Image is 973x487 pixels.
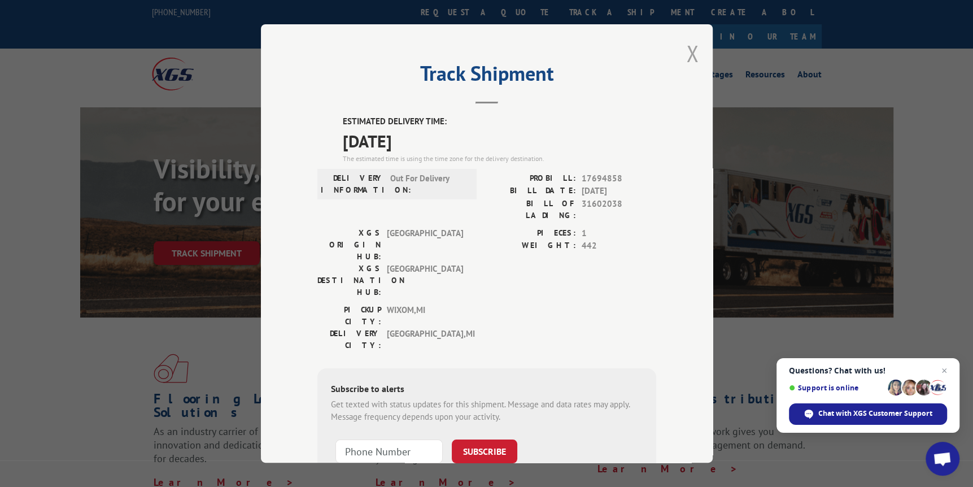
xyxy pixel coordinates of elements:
[487,185,576,198] label: BILL DATE:
[317,328,381,351] label: DELIVERY CITY:
[789,366,947,375] span: Questions? Chat with us!
[317,304,381,328] label: PICKUP CITY:
[789,384,884,392] span: Support is online
[487,172,576,185] label: PROBILL:
[331,398,643,424] div: Get texted with status updates for this shipment. Message and data rates may apply. Message frequ...
[789,403,947,425] div: Chat with XGS Customer Support
[487,227,576,240] label: PIECES:
[452,440,517,463] button: SUBSCRIBE
[818,408,932,419] span: Chat with XGS Customer Support
[686,38,699,68] button: Close modal
[582,198,656,221] span: 31602038
[387,328,463,351] span: [GEOGRAPHIC_DATA] , MI
[487,198,576,221] label: BILL OF LADING:
[582,240,656,253] span: 442
[335,440,443,463] input: Phone Number
[343,128,656,154] span: [DATE]
[317,227,381,263] label: XGS ORIGIN HUB:
[582,185,656,198] span: [DATE]
[582,227,656,240] span: 1
[317,66,656,87] h2: Track Shipment
[487,240,576,253] label: WEIGHT:
[317,263,381,298] label: XGS DESTINATION HUB:
[343,154,656,164] div: The estimated time is using the time zone for the delivery destination.
[387,304,463,328] span: WIXOM , MI
[582,172,656,185] span: 17694858
[321,172,385,196] label: DELIVERY INFORMATION:
[390,172,466,196] span: Out For Delivery
[387,227,463,263] span: [GEOGRAPHIC_DATA]
[926,442,959,476] div: Open chat
[937,364,951,377] span: Close chat
[331,382,643,398] div: Subscribe to alerts
[343,115,656,128] label: ESTIMATED DELIVERY TIME:
[387,263,463,298] span: [GEOGRAPHIC_DATA]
